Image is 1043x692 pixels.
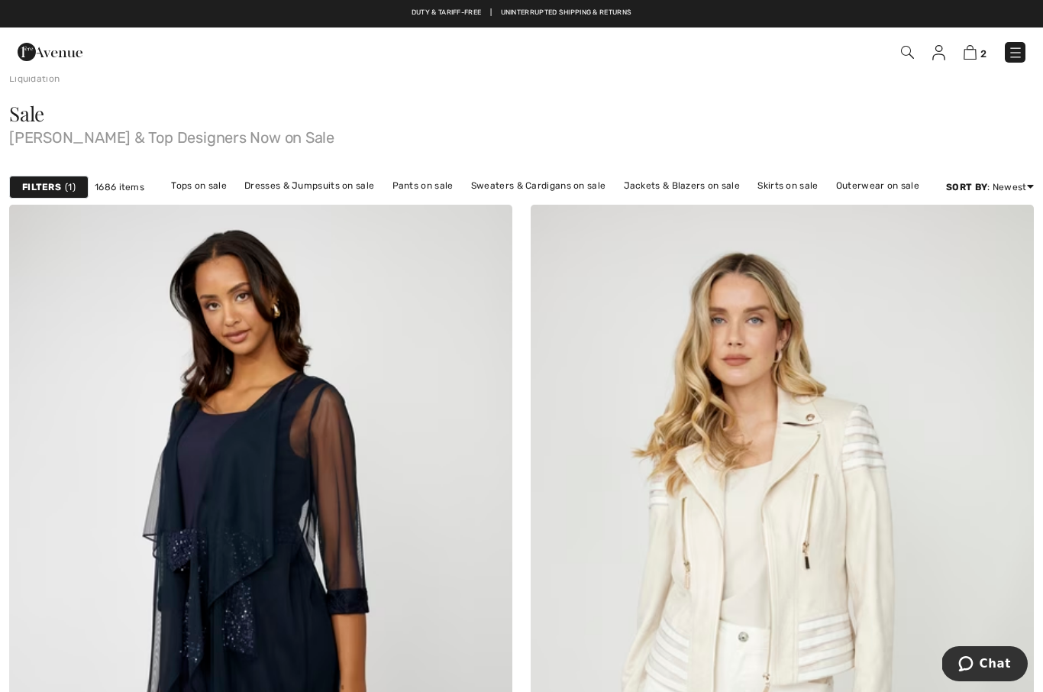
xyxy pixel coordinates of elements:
[9,100,44,127] span: Sale
[22,180,61,194] strong: Filters
[932,45,945,60] img: My Info
[237,176,382,196] a: Dresses & Jumpsuits on sale
[18,44,82,58] a: 1ère Avenue
[964,43,986,61] a: 2
[95,180,144,194] span: 1686 items
[463,176,613,196] a: Sweaters & Cardigans on sale
[163,176,234,196] a: Tops on sale
[946,180,1034,194] div: : Newest
[964,45,977,60] img: Shopping Bag
[9,73,60,84] a: Liquidation
[946,182,987,192] strong: Sort By
[942,646,1028,684] iframe: Opens a widget where you can chat to one of our agents
[1008,45,1023,60] img: Menu
[750,176,825,196] a: Skirts on sale
[65,180,76,194] span: 1
[901,46,914,59] img: Search
[616,176,748,196] a: Jackets & Blazers on sale
[980,48,986,60] span: 2
[385,176,461,196] a: Pants on sale
[828,176,927,196] a: Outerwear on sale
[18,37,82,67] img: 1ère Avenue
[9,124,1034,145] span: [PERSON_NAME] & Top Designers Now on Sale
